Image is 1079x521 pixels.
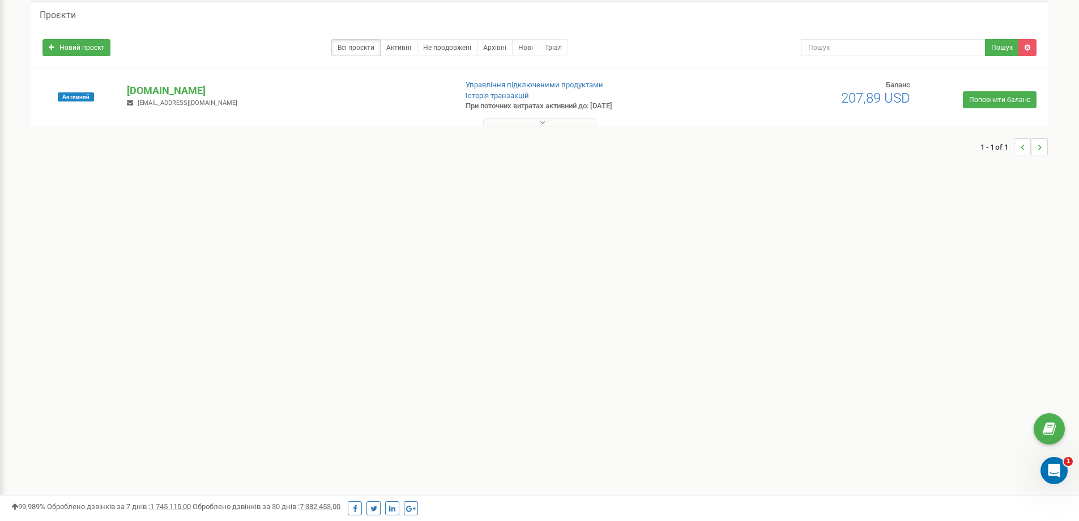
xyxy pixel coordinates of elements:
u: 1 745 115,00 [150,502,191,511]
span: 1 [1064,457,1073,466]
a: Тріал [539,39,568,56]
a: Новий проєкт [42,39,110,56]
a: Не продовжені [417,39,477,56]
a: Історія транзакцій [466,91,529,100]
button: Пошук [985,39,1019,56]
span: Активний [58,92,94,101]
u: 7 382 453,00 [300,502,340,511]
iframe: Intercom live chat [1040,457,1068,484]
nav: ... [980,127,1048,167]
span: Оброблено дзвінків за 30 днів : [193,502,340,511]
p: При поточних витратах активний до: [DATE] [466,101,701,112]
a: Архівні [477,39,513,56]
span: Баланс [886,81,910,89]
span: 207,89 USD [841,90,910,106]
p: [DOMAIN_NAME] [127,83,447,98]
a: Поповнити баланс [963,91,1037,108]
span: [EMAIL_ADDRESS][DOMAIN_NAME] [138,99,237,107]
span: Оброблено дзвінків за 7 днів : [47,502,191,511]
input: Пошук [801,39,986,56]
a: Нові [512,39,539,56]
a: Активні [380,39,417,56]
h5: Проєкти [40,10,76,20]
span: 99,989% [11,502,45,511]
a: Всі проєкти [331,39,381,56]
a: Управління підключеними продуктами [466,81,603,89]
span: 1 - 1 of 1 [980,138,1014,155]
